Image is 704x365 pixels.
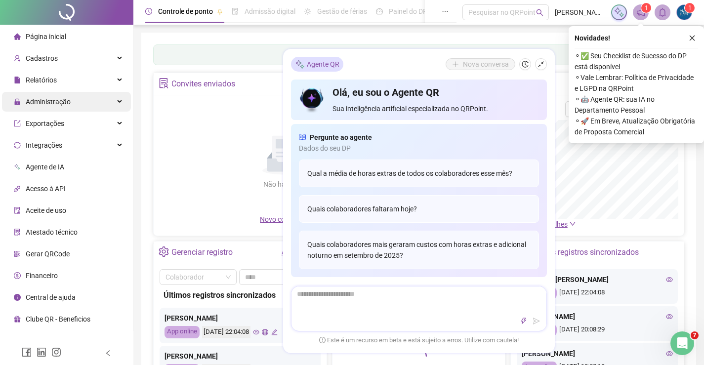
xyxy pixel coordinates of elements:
span: Admissão digital [245,7,295,15]
span: global [262,329,268,335]
span: Novidades ! [575,33,610,43]
span: read [299,132,306,143]
span: thunderbolt [520,318,527,324]
button: thunderbolt [518,315,530,327]
div: [PERSON_NAME] [165,351,316,362]
span: facebook [22,347,32,357]
span: gift [14,316,21,323]
span: api [14,185,21,192]
span: clock-circle [145,8,152,15]
span: qrcode [14,250,21,257]
span: close [689,35,696,41]
span: solution [14,229,21,236]
span: notification [636,8,645,17]
span: exclamation-circle [319,336,326,343]
div: Agente QR [291,57,343,72]
span: Cadastros [26,54,58,62]
span: lock [14,98,21,105]
span: history [522,61,529,68]
div: [DATE] 22:04:08 [202,326,250,338]
div: Quais colaboradores faltaram hoje? [299,195,539,223]
div: DJESSICA [PERSON_NAME] [522,274,673,285]
span: down [569,220,576,227]
span: sync [14,142,21,149]
div: Últimos registros sincronizados [164,289,317,301]
span: setting [159,246,169,257]
span: eye [253,329,259,335]
span: eye [666,350,673,357]
span: ellipsis [442,8,449,15]
span: [PERSON_NAME] ACAITERIA [555,7,605,18]
span: Gestão de férias [317,7,367,15]
span: user-add [14,55,21,62]
img: sparkle-icon.fc2bf0ac1784a2077858766a79e2daf3.svg [295,59,305,69]
span: Este é um recurso em beta e está sujeito a erros. Utilize com cautela! [319,335,519,345]
span: left [105,350,112,357]
span: file-done [232,8,239,15]
span: ⚬ 🚀 Em Breve, Atualização Obrigatória de Proposta Comercial [575,116,698,137]
span: bell [658,8,667,17]
div: Gerenciar registro [171,244,233,261]
span: Novo convite [260,215,309,223]
div: Convites enviados [171,76,235,92]
span: Clube QR - Beneficios [26,315,90,323]
span: Controle de ponto [158,7,213,15]
span: ⚬ Vale Lembrar: Política de Privacidade e LGPD na QRPoint [575,72,698,94]
span: Exportações [26,120,64,127]
span: 1 [688,4,692,11]
span: Gerar QRCode [26,250,70,258]
span: instagram [51,347,61,357]
span: edit [271,329,278,335]
span: Integrações [26,141,62,149]
span: solution [159,78,169,88]
span: sun [304,8,311,15]
span: Sua inteligência artificial especializada no QRPoint. [332,103,538,114]
span: Acesso à API [26,185,66,193]
span: 1 [645,4,648,11]
img: icon [299,85,325,114]
button: send [531,315,542,327]
span: Relatórios [26,76,57,84]
div: Últimos registros sincronizados [529,244,639,261]
span: ⚬ ✅ Seu Checklist de Sucesso do DP está disponível [575,50,698,72]
span: file [14,77,21,83]
div: App online [165,326,200,338]
span: shrink [538,61,544,68]
div: Qual a média de horas extras de todos os colaboradores esse mês? [299,160,539,187]
span: home [14,33,21,40]
div: Não há dados [239,179,330,190]
a: Abrir registro [282,248,322,256]
span: 7 [691,331,699,339]
span: eye [666,313,673,320]
span: Painel do DP [389,7,427,15]
span: dashboard [376,8,383,15]
div: Quais colaboradores mais geraram custos com horas extras e adicional noturno em setembro de 2025? [299,231,539,269]
div: [DATE] 22:04:08 [522,287,673,299]
span: Central de ajuda [26,293,76,301]
span: Agente de IA [26,163,64,171]
span: ⚬ 🤖 Agente QR: sua IA no Departamento Pessoal [575,94,698,116]
iframe: Intercom live chat [670,331,694,355]
span: search [536,9,543,16]
span: audit [14,207,21,214]
div: [PERSON_NAME] [522,348,673,359]
span: Aceite de uso [26,206,66,214]
span: Atestado técnico [26,228,78,236]
span: export [14,120,21,127]
span: info-circle [14,294,21,301]
span: linkedin [37,347,46,357]
img: sparkle-icon.fc2bf0ac1784a2077858766a79e2daf3.svg [614,7,624,18]
h4: Olá, eu sou o Agente QR [332,85,538,99]
sup: Atualize o seu contato no menu Meus Dados [685,3,695,13]
span: Administração [26,98,71,106]
span: Financeiro [26,272,58,280]
span: Dados do seu DP [299,143,539,154]
span: eye [666,276,673,283]
div: [PERSON_NAME] [165,313,316,324]
button: Nova conversa [446,58,515,70]
span: dollar [14,272,21,279]
span: pushpin [217,9,223,15]
div: [PERSON_NAME] [522,311,673,322]
div: [DATE] 20:08:29 [522,324,673,336]
sup: 1 [641,3,651,13]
